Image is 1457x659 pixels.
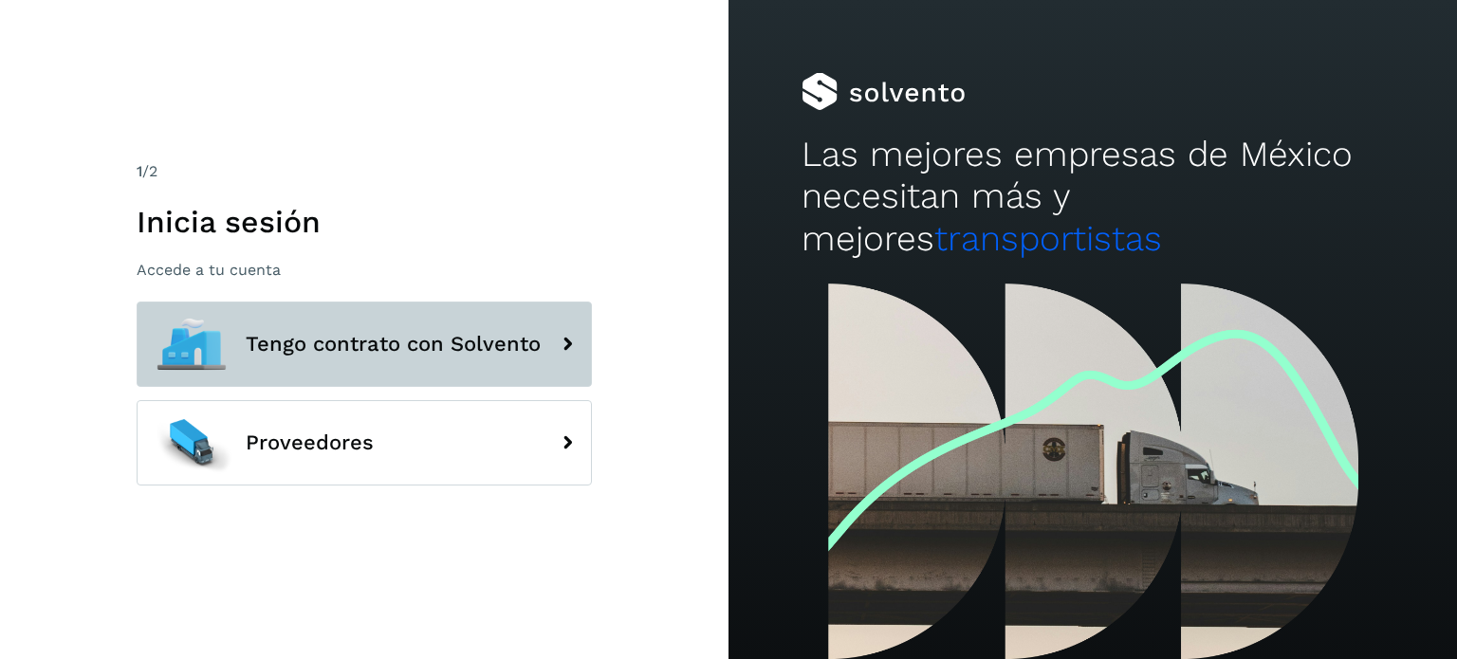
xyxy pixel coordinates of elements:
[137,160,592,183] div: /2
[246,333,541,356] span: Tengo contrato con Solvento
[137,400,592,485] button: Proveedores
[246,431,374,454] span: Proveedores
[137,204,592,240] h1: Inicia sesión
[137,261,592,279] p: Accede a tu cuenta
[137,302,592,387] button: Tengo contrato con Solvento
[802,134,1384,260] h2: Las mejores empresas de México necesitan más y mejores
[934,218,1162,259] span: transportistas
[137,162,142,180] span: 1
